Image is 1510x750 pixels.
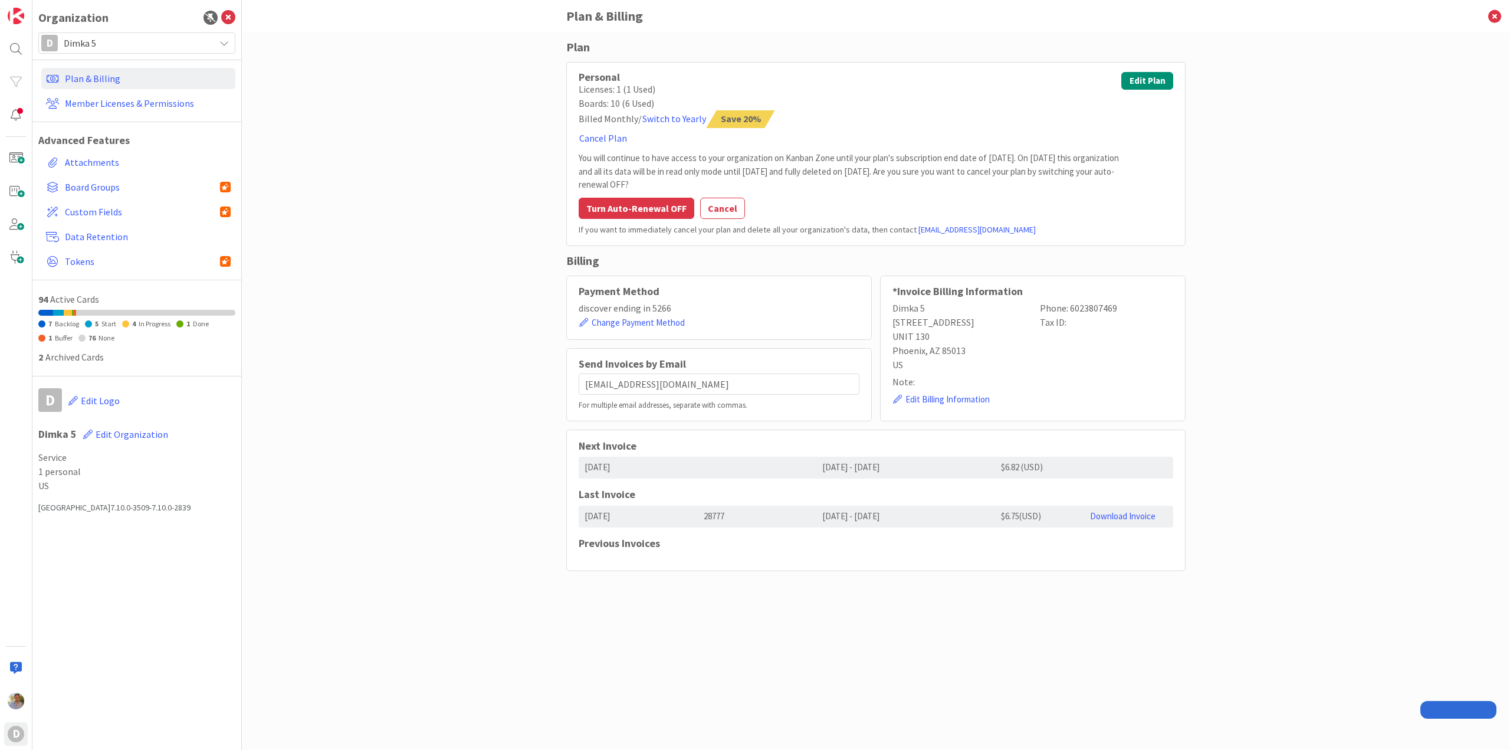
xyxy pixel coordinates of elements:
div: D [41,35,58,51]
a: Data Retention [41,226,235,247]
a: Plan & Billing [41,68,235,89]
span: Edit Logo [81,395,120,407]
button: Change Payment Method [579,316,685,330]
div: Billed Monthly / [579,110,1121,128]
span: Custom Fields [65,205,220,219]
span: Data Retention [65,230,231,244]
div: Organization [38,9,109,27]
div: Billing [566,252,1186,270]
p: Dimka 5 [892,301,1026,315]
h5: Next Invoice [579,440,1173,453]
button: Edit Billing Information [892,392,990,407]
div: 28777 [698,506,817,528]
h1: Advanced Features [38,134,235,147]
img: Visit kanbanzone.com [8,8,24,24]
div: [DATE] - [DATE] [816,506,994,528]
div: Personal [579,72,1121,82]
button: Edit Plan [1121,72,1173,90]
span: Save 20% [721,110,761,127]
span: 1 personal [38,464,235,479]
p: UNIT 130 [892,329,1026,343]
p: Phone: 6023807469 [1040,301,1173,315]
span: Edit Organization [96,428,168,440]
button: Edit Logo [68,388,120,413]
span: 76 [88,333,96,342]
div: D [8,726,24,742]
span: Dimka 5 [64,35,209,51]
p: discover ending in 5266 [579,301,859,315]
h1: Dimka 5 [38,422,235,447]
button: Cancel [700,198,745,219]
span: 94 [38,293,48,305]
button: Cancel Plan [579,130,628,146]
div: Plan [566,38,1186,56]
h5: Previous Invoices [579,537,1173,550]
span: 2 [38,351,43,363]
h5: Last Invoice [579,488,1173,501]
div: For multiple email addresses, separate with commas. [579,399,859,411]
span: 4 [132,319,136,328]
span: In Progress [139,319,170,328]
span: 1 [48,333,52,342]
div: [DATE] [579,506,698,528]
h2: *Invoice Billing Information [892,286,1173,297]
img: KZ [8,693,24,709]
input: Email [579,374,859,395]
span: Backlog [55,319,79,328]
p: You will continue to have access to your organization on Kanban Zone until your plan's subscripti... [579,152,1121,192]
span: 1 [186,319,190,328]
a: Attachments [41,152,235,173]
button: Turn Auto-Renewal OFF [579,198,694,219]
button: Switch to Yearly [642,111,707,126]
a: [EMAIL_ADDRESS][DOMAIN_NAME] [918,224,1036,235]
div: Active Cards [38,292,235,306]
h2: Payment Method [579,286,859,297]
span: US [38,479,235,493]
div: Archived Cards [38,350,235,364]
div: Licenses: 1 (1 Used) [579,82,1121,96]
div: [DATE] - [DATE] [816,457,994,479]
a: Tokens [41,251,235,272]
div: [GEOGRAPHIC_DATA] 7.10.0-3509-7.10.0-2839 [38,502,235,514]
p: If you want to immediately cancel your plan and delete all your organization's data, then contact [579,224,1121,236]
span: Service [38,450,235,464]
p: [STREET_ADDRESS] [892,315,1026,329]
h2: Send Invoices by Email [579,358,859,370]
p: Phoenix , AZ 85013 [892,343,1026,358]
span: 7 [48,319,52,328]
div: Boards: 10 (6 Used) [579,96,1121,110]
div: [DATE] [579,457,698,479]
span: Start [101,319,116,328]
span: Tokens [65,254,220,268]
div: D [38,388,62,412]
div: $ 6.75 ( USD ) [995,506,1084,528]
span: Board Groups [65,180,220,194]
a: Member Licenses & Permissions [41,93,235,114]
span: 5 [95,319,99,328]
p: Note: [892,375,1173,389]
p: US [892,358,1026,372]
div: $6.82 (USD) [995,457,1084,479]
a: Board Groups [41,176,235,198]
span: None [99,333,114,342]
span: Done [193,319,209,328]
a: Custom Fields [41,201,235,222]
span: Buffer [55,333,73,342]
a: Download Invoice [1090,510,1156,522]
button: Edit Organization [83,422,169,447]
p: Tax ID: [1040,315,1173,329]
